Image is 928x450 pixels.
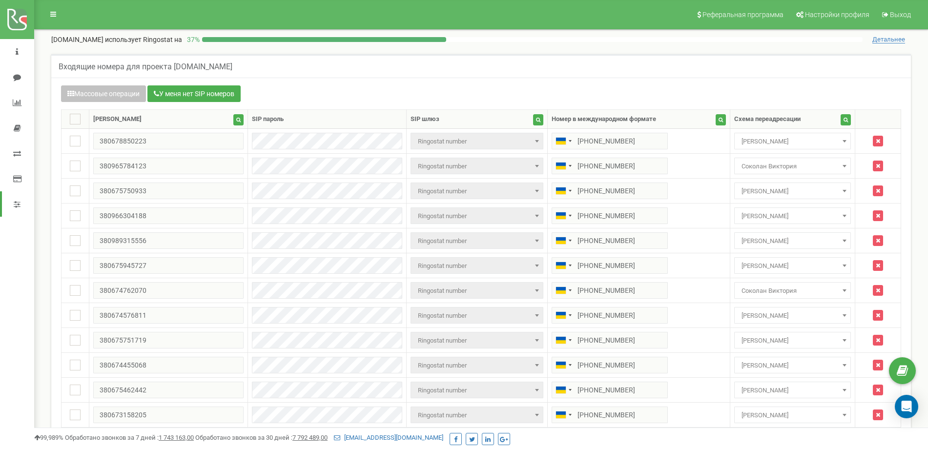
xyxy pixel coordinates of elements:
[552,133,575,149] div: Telephone country code
[734,232,851,249] span: Дегнера Мирослава
[734,115,801,124] div: Схема переадресации
[734,207,851,224] span: Оверченко Тетяна
[805,11,869,19] span: Настройки профиля
[552,208,575,224] div: Telephone country code
[552,407,575,423] div: Telephone country code
[411,307,543,324] span: Ringostat number
[738,209,847,223] span: Оверченко Тетяна
[734,133,851,149] span: Мельник Ольга
[195,434,328,441] span: Обработано звонков за 30 дней :
[738,135,847,148] span: Мельник Ольга
[414,284,540,298] span: Ringostat number
[51,35,182,44] p: [DOMAIN_NAME]
[734,183,851,199] span: Шевчук Виктория
[411,133,543,149] span: Ringostat number
[59,62,232,71] h5: Входящие номера для проекта [DOMAIN_NAME]
[552,307,668,324] input: 050 123 4567
[414,384,540,397] span: Ringostat number
[552,283,575,298] div: Telephone country code
[552,158,668,174] input: 050 123 4567
[552,158,575,174] div: Telephone country code
[702,11,784,19] span: Реферальная программа
[552,183,575,199] div: Telephone country code
[414,234,540,248] span: Ringostat number
[411,207,543,224] span: Ringostat number
[552,258,575,273] div: Telephone country code
[414,135,540,148] span: Ringostat number
[414,309,540,323] span: Ringostat number
[411,357,543,373] span: Ringostat number
[411,257,543,274] span: Ringostat number
[247,110,406,129] th: SIP пароль
[552,357,575,373] div: Telephone country code
[552,407,668,423] input: 050 123 4567
[414,209,540,223] span: Ringostat number
[34,434,63,441] span: 99,989%
[552,257,668,274] input: 050 123 4567
[411,232,543,249] span: Ringostat number
[738,334,847,348] span: Алена Бавыко
[552,133,668,149] input: 050 123 4567
[552,382,575,398] div: Telephone country code
[552,282,668,299] input: 050 123 4567
[738,284,847,298] span: Соколан Виктория
[414,160,540,173] span: Ringostat number
[552,332,575,348] div: Telephone country code
[738,409,847,422] span: Василенко Ксения
[147,85,241,102] button: У меня нет SIP номеров
[552,207,668,224] input: 050 123 4567
[414,334,540,348] span: Ringostat number
[734,257,851,274] span: Дерибас Оксана
[734,382,851,398] span: Грищенко Вита
[552,307,575,323] div: Telephone country code
[552,357,668,373] input: 050 123 4567
[414,184,540,198] span: Ringostat number
[552,233,575,248] div: Telephone country code
[552,232,668,249] input: 050 123 4567
[65,434,194,441] span: Обработано звонков за 7 дней :
[734,332,851,348] span: Алена Бавыко
[411,407,543,423] span: Ringostat number
[411,183,543,199] span: Ringostat number
[734,407,851,423] span: Василенко Ксения
[334,434,443,441] a: [EMAIL_ADDRESS][DOMAIN_NAME]
[414,259,540,273] span: Ringostat number
[552,115,656,124] div: Номер в международном формате
[738,359,847,372] span: Мельник Ольга
[552,183,668,199] input: 050 123 4567
[414,409,540,422] span: Ringostat number
[411,332,543,348] span: Ringostat number
[734,282,851,299] span: Соколан Виктория
[411,282,543,299] span: Ringostat number
[872,36,905,43] span: Детальнее
[738,259,847,273] span: Дерибас Оксана
[734,158,851,174] span: Соколан Виктория
[552,332,668,348] input: 050 123 4567
[738,384,847,397] span: Грищенко Вита
[738,309,847,323] span: Юнак Анна
[159,434,194,441] u: 1 743 163,00
[734,357,851,373] span: Мельник Ольга
[105,36,182,43] span: использует Ringostat на
[292,434,328,441] u: 7 792 489,00
[738,160,847,173] span: Соколан Виктория
[895,395,918,418] div: Open Intercom Messenger
[738,184,847,198] span: Шевчук Виктория
[61,85,146,102] button: Массовые операции
[182,35,202,44] p: 37 %
[7,9,27,30] img: ringostat logo
[411,382,543,398] span: Ringostat number
[734,307,851,324] span: Юнак Анна
[890,11,911,19] span: Выход
[552,382,668,398] input: 050 123 4567
[411,158,543,174] span: Ringostat number
[414,359,540,372] span: Ringostat number
[411,115,439,124] div: SIP шлюз
[93,115,142,124] div: [PERSON_NAME]
[738,234,847,248] span: Дегнера Мирослава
